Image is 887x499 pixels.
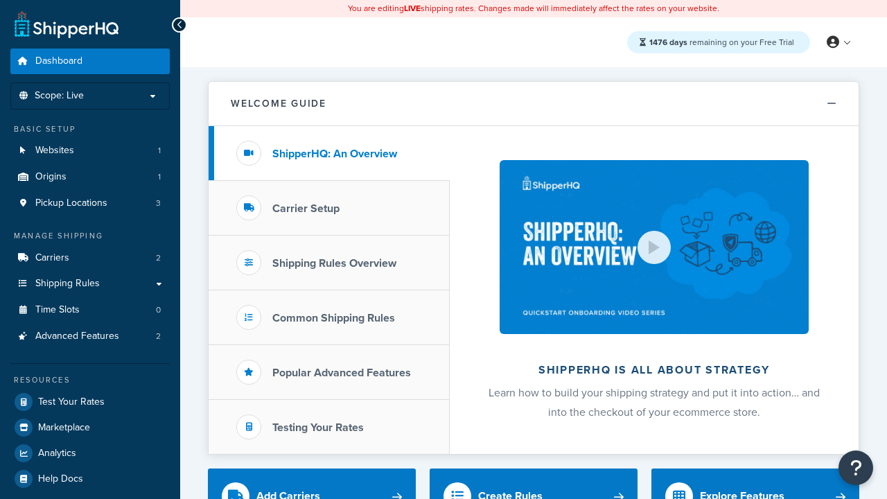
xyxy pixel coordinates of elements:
[10,49,170,74] a: Dashboard
[10,389,170,414] a: Test Your Rates
[158,145,161,157] span: 1
[10,245,170,271] a: Carriers2
[272,257,396,270] h3: Shipping Rules Overview
[38,422,90,434] span: Marketplace
[10,164,170,190] a: Origins1
[38,448,76,459] span: Analytics
[10,245,170,271] li: Carriers
[272,312,395,324] h3: Common Shipping Rules
[35,278,100,290] span: Shipping Rules
[156,304,161,316] span: 0
[10,123,170,135] div: Basic Setup
[35,55,82,67] span: Dashboard
[10,415,170,440] a: Marketplace
[10,374,170,386] div: Resources
[649,36,794,49] span: remaining on your Free Trial
[649,36,687,49] strong: 1476 days
[209,82,859,126] button: Welcome Guide
[838,450,873,485] button: Open Resource Center
[10,164,170,190] li: Origins
[10,191,170,216] li: Pickup Locations
[272,367,411,379] h3: Popular Advanced Features
[156,198,161,209] span: 3
[272,148,397,160] h3: ShipperHQ: An Overview
[10,191,170,216] a: Pickup Locations3
[10,297,170,323] a: Time Slots0
[10,271,170,297] a: Shipping Rules
[158,171,161,183] span: 1
[35,198,107,209] span: Pickup Locations
[156,252,161,264] span: 2
[38,396,105,408] span: Test Your Rates
[10,466,170,491] a: Help Docs
[486,364,822,376] h2: ShipperHQ is all about strategy
[35,145,74,157] span: Websites
[35,90,84,102] span: Scope: Live
[10,441,170,466] a: Analytics
[156,331,161,342] span: 2
[500,160,809,334] img: ShipperHQ is all about strategy
[10,138,170,164] a: Websites1
[231,98,326,109] h2: Welcome Guide
[489,385,820,420] span: Learn how to build your shipping strategy and put it into action… and into the checkout of your e...
[35,171,67,183] span: Origins
[404,2,421,15] b: LIVE
[35,304,80,316] span: Time Slots
[35,252,69,264] span: Carriers
[10,138,170,164] li: Websites
[272,202,340,215] h3: Carrier Setup
[272,421,364,434] h3: Testing Your Rates
[10,230,170,242] div: Manage Shipping
[10,324,170,349] li: Advanced Features
[10,324,170,349] a: Advanced Features2
[38,473,83,485] span: Help Docs
[35,331,119,342] span: Advanced Features
[10,297,170,323] li: Time Slots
